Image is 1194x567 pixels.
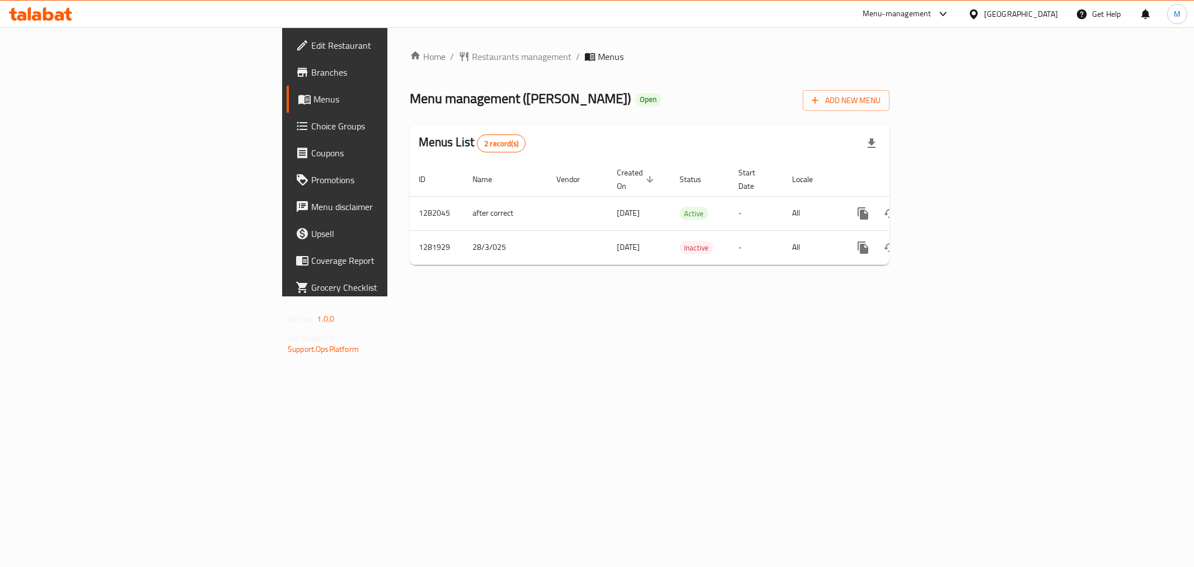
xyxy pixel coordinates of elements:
h2: Menus List [419,134,526,152]
span: Start Date [738,166,770,193]
td: - [729,230,783,264]
span: 1.0.0 [317,312,334,326]
span: Choice Groups [311,119,472,133]
button: Add New Menu [803,90,889,111]
div: Total records count [477,134,526,152]
span: Active [680,207,708,220]
div: Menu-management [863,7,931,21]
span: Menus [598,50,624,63]
a: Support.OpsPlatform [288,342,359,356]
span: Branches [311,66,472,79]
span: Locale [792,173,827,186]
a: Restaurants management [458,50,572,63]
button: more [850,200,877,227]
span: Grocery Checklist [311,281,472,294]
span: [DATE] [617,206,640,220]
span: [DATE] [617,240,640,254]
span: M [1174,8,1181,20]
span: Edit Restaurant [311,39,472,52]
a: Choice Groups [287,113,481,140]
span: Coupons [311,146,472,160]
span: Menu management ( [PERSON_NAME] ) [410,86,631,111]
a: Promotions [287,166,481,193]
span: Status [680,173,716,186]
button: Change Status [877,234,903,261]
span: Name [472,173,507,186]
span: ID [419,173,440,186]
a: Edit Restaurant [287,32,481,59]
div: [GEOGRAPHIC_DATA] [984,8,1058,20]
a: Coupons [287,140,481,166]
li: / [576,50,580,63]
table: enhanced table [410,162,966,265]
a: Menu disclaimer [287,193,481,220]
span: Upsell [311,227,472,240]
td: after correct [463,196,547,230]
div: Open [635,93,661,106]
td: - [729,196,783,230]
a: Grocery Checklist [287,274,481,301]
span: Promotions [311,173,472,187]
nav: breadcrumb [410,50,889,63]
span: Inactive [680,241,713,254]
span: Menu disclaimer [311,200,472,213]
span: Vendor [556,173,594,186]
td: All [783,196,841,230]
span: Open [635,95,661,104]
th: Actions [841,162,966,197]
td: 28/3/025 [463,230,547,264]
span: Get support on: [288,331,339,345]
span: Restaurants management [472,50,572,63]
a: Coverage Report [287,247,481,274]
button: Change Status [877,200,903,227]
a: Branches [287,59,481,86]
span: Coverage Report [311,254,472,267]
span: Menus [313,92,472,106]
a: Upsell [287,220,481,247]
span: Add New Menu [812,94,881,108]
td: All [783,230,841,264]
a: Menus [287,86,481,113]
span: Version: [288,312,315,326]
span: 2 record(s) [477,138,525,149]
span: Created On [617,166,657,193]
button: more [850,234,877,261]
div: Export file [858,130,885,157]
